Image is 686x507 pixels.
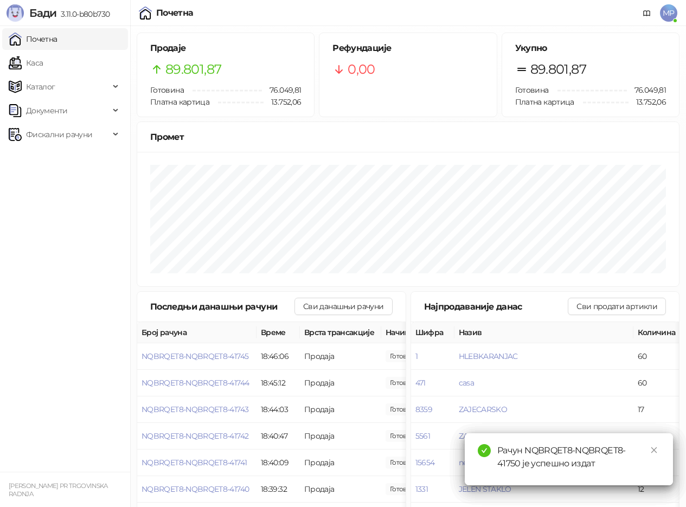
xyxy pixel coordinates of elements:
[300,370,381,396] td: Продаја
[459,378,474,388] button: casa
[150,300,294,313] div: Последњи данашњи рачуни
[300,396,381,423] td: Продаја
[9,482,108,498] small: [PERSON_NAME] PR TRGOVINSKA RADNJA
[300,476,381,503] td: Продаја
[142,431,248,441] button: NQBRQET8-NQBRQET8-41742
[142,351,248,361] button: NQBRQET8-NQBRQET8-41745
[386,457,422,469] span: 590,00
[29,7,56,20] span: Бади
[26,124,92,145] span: Фискални рачуни
[454,322,633,343] th: Назив
[638,4,656,22] a: Документација
[386,377,422,389] span: 110,00
[648,444,660,456] a: Close
[300,322,381,343] th: Врста трансакције
[478,444,491,457] span: check-circle
[257,423,300,450] td: 18:40:47
[348,59,375,80] span: 0,00
[150,130,666,144] div: Промет
[257,370,300,396] td: 18:45:12
[459,484,511,494] button: JELEN STAKLO
[515,85,549,95] span: Готовина
[633,322,682,343] th: Количина
[415,458,435,467] button: 15654
[9,28,57,50] a: Почетна
[142,484,249,494] button: NQBRQET8-NQBRQET8-41740
[300,423,381,450] td: Продаја
[142,458,247,467] button: NQBRQET8-NQBRQET8-41741
[660,4,677,22] span: MP
[459,431,521,441] button: ZAJECARSKO 0_5
[415,378,426,388] button: 471
[459,405,508,414] button: ZAJECARSKO
[386,430,422,442] span: 195,00
[142,405,248,414] button: NQBRQET8-NQBRQET8-41743
[633,370,682,396] td: 60
[56,9,110,19] span: 3.11.0-b80b730
[459,351,518,361] button: HLEBKARANJAC
[262,84,301,96] span: 76.049,81
[300,343,381,370] td: Продаја
[7,4,24,22] img: Logo
[424,300,568,313] div: Најпродаваније данас
[257,343,300,370] td: 18:46:06
[650,446,658,454] span: close
[264,96,301,108] span: 13.752,06
[415,484,428,494] button: 1331
[386,483,422,495] span: 615,00
[568,298,666,315] button: Сви продати артикли
[497,444,660,470] div: Рачун NQBRQET8-NQBRQET8-41750 је успешно издат
[257,396,300,423] td: 18:44:03
[142,378,249,388] button: NQBRQET8-NQBRQET8-41744
[332,42,483,55] h5: Рефундације
[415,405,432,414] button: 8359
[381,322,490,343] th: Начини плаћања
[156,9,194,17] div: Почетна
[515,97,574,107] span: Платна картица
[257,322,300,343] th: Време
[386,403,422,415] span: 725,00
[26,76,55,98] span: Каталог
[9,52,43,74] a: Каса
[629,96,666,108] span: 13.752,06
[300,450,381,476] td: Продаја
[294,298,392,315] button: Сви данашњи рачуни
[633,423,682,450] td: 17
[150,42,301,55] h5: Продаје
[459,458,485,467] button: nes 3in1
[150,85,184,95] span: Готовина
[137,322,257,343] th: Број рачуна
[411,322,454,343] th: Шифра
[515,42,666,55] h5: Укупно
[165,59,221,80] span: 89.801,87
[530,59,586,80] span: 89.801,87
[415,431,430,441] button: 5561
[633,396,682,423] td: 17
[257,476,300,503] td: 18:39:32
[633,343,682,370] td: 60
[415,351,418,361] button: 1
[150,97,209,107] span: Платна картица
[386,350,422,362] span: 165,00
[26,100,67,121] span: Документи
[257,450,300,476] td: 18:40:09
[627,84,666,96] span: 76.049,81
